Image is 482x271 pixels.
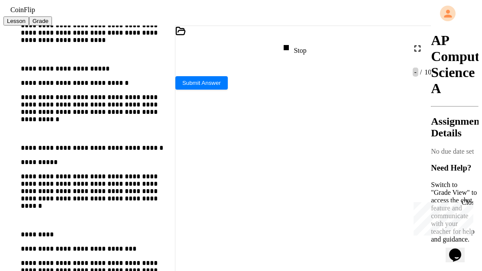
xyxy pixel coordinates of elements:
[281,42,306,55] div: Stop
[431,3,479,23] div: My Account
[431,32,479,97] h1: AP Computer Science A
[431,116,479,139] h2: Assignment Details
[3,16,29,26] button: Lesson
[423,68,431,76] span: 10
[446,236,473,262] iframe: chat widget
[431,181,479,243] p: Switch to "Grade View" to access the chat feature and communicate with your teacher for help and ...
[420,68,422,76] span: /
[431,148,479,155] div: No due date set
[410,199,473,236] iframe: chat widget
[175,76,228,90] button: Submit Answer
[3,3,60,55] div: Chat with us now!Close
[10,6,35,13] span: CoinFlip
[431,163,479,173] h3: Need Help?
[413,68,418,77] span: -
[182,80,221,86] span: Submit Answer
[29,16,52,26] button: Grade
